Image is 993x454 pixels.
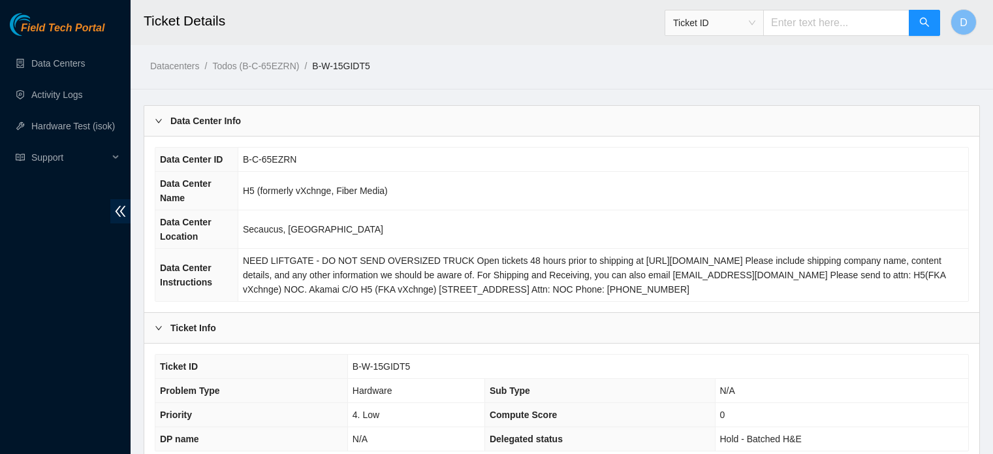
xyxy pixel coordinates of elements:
span: right [155,117,163,125]
a: Datacenters [150,61,199,71]
span: Priority [160,410,192,420]
a: Hardware Test (isok) [31,121,115,131]
b: Data Center Info [170,114,241,128]
span: Ticket ID [160,361,198,372]
a: Akamai TechnologiesField Tech Portal [10,24,104,41]
span: H5 (formerly vXchnge, Fiber Media) [243,186,388,196]
span: Data Center Location [160,217,212,242]
span: N/A [353,434,368,444]
span: B-W-15GIDT5 [353,361,410,372]
span: Secaucus, [GEOGRAPHIC_DATA] [243,224,383,235]
span: Ticket ID [673,13,755,33]
span: NEED LIFTGATE - DO NOT SEND OVERSIZED TRUCK Open tickets 48 hours prior to shipping at [URL][DOMA... [243,255,945,295]
span: double-left [110,199,131,223]
span: Sub Type [490,385,530,396]
span: right [155,324,163,332]
span: Hardware [353,385,392,396]
span: 0 [720,410,725,420]
span: D [960,14,968,31]
span: Compute Score [490,410,557,420]
input: Enter text here... [763,10,909,36]
span: B-C-65EZRN [243,154,296,165]
button: D [951,9,977,35]
span: Delegated status [490,434,563,444]
span: Problem Type [160,385,220,396]
div: Ticket Info [144,313,979,343]
span: Data Center Name [160,178,212,203]
span: N/A [720,385,735,396]
div: Data Center Info [144,106,979,136]
span: Field Tech Portal [21,22,104,35]
span: search [919,17,930,29]
button: search [909,10,940,36]
a: Todos (B-C-65EZRN) [212,61,299,71]
span: / [204,61,207,71]
span: Support [31,144,108,170]
span: read [16,153,25,162]
span: DP name [160,434,199,444]
span: / [304,61,307,71]
a: Data Centers [31,58,85,69]
a: B-W-15GIDT5 [312,61,370,71]
b: Ticket Info [170,321,216,335]
span: 4. Low [353,410,379,420]
span: Data Center Instructions [160,263,212,287]
a: Activity Logs [31,89,83,100]
span: Data Center ID [160,154,223,165]
span: Hold - Batched H&E [720,434,802,444]
img: Akamai Technologies [10,13,66,36]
